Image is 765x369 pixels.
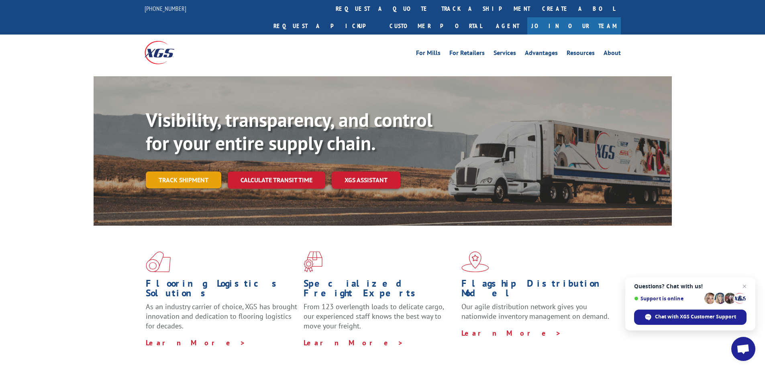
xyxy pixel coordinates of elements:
a: For Mills [416,50,441,59]
a: Learn More > [304,338,404,347]
a: For Retailers [449,50,485,59]
h1: Specialized Freight Experts [304,279,455,302]
a: XGS ASSISTANT [332,171,400,189]
span: Support is online [634,296,702,302]
a: Services [494,50,516,59]
span: Questions? Chat with us! [634,283,747,289]
img: xgs-icon-focused-on-flooring-red [304,251,322,272]
a: [PHONE_NUMBER] [145,4,186,12]
span: Close chat [740,281,749,291]
img: xgs-icon-total-supply-chain-intelligence-red [146,251,171,272]
a: Request a pickup [267,17,384,35]
h1: Flagship Distribution Model [461,279,613,302]
h1: Flooring Logistics Solutions [146,279,298,302]
a: Track shipment [146,171,221,188]
b: Visibility, transparency, and control for your entire supply chain. [146,107,432,155]
a: Calculate transit time [228,171,325,189]
span: Our agile distribution network gives you nationwide inventory management on demand. [461,302,609,321]
a: About [604,50,621,59]
a: Advantages [525,50,558,59]
a: Resources [567,50,595,59]
img: xgs-icon-flagship-distribution-model-red [461,251,489,272]
a: Customer Portal [384,17,488,35]
a: Learn More > [146,338,246,347]
div: Open chat [731,337,755,361]
span: As an industry carrier of choice, XGS has brought innovation and dedication to flooring logistics... [146,302,297,330]
a: Learn More > [461,328,561,338]
a: Join Our Team [527,17,621,35]
div: Chat with XGS Customer Support [634,310,747,325]
a: Agent [488,17,527,35]
span: Chat with XGS Customer Support [655,313,736,320]
p: From 123 overlength loads to delicate cargo, our experienced staff knows the best way to move you... [304,302,455,338]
